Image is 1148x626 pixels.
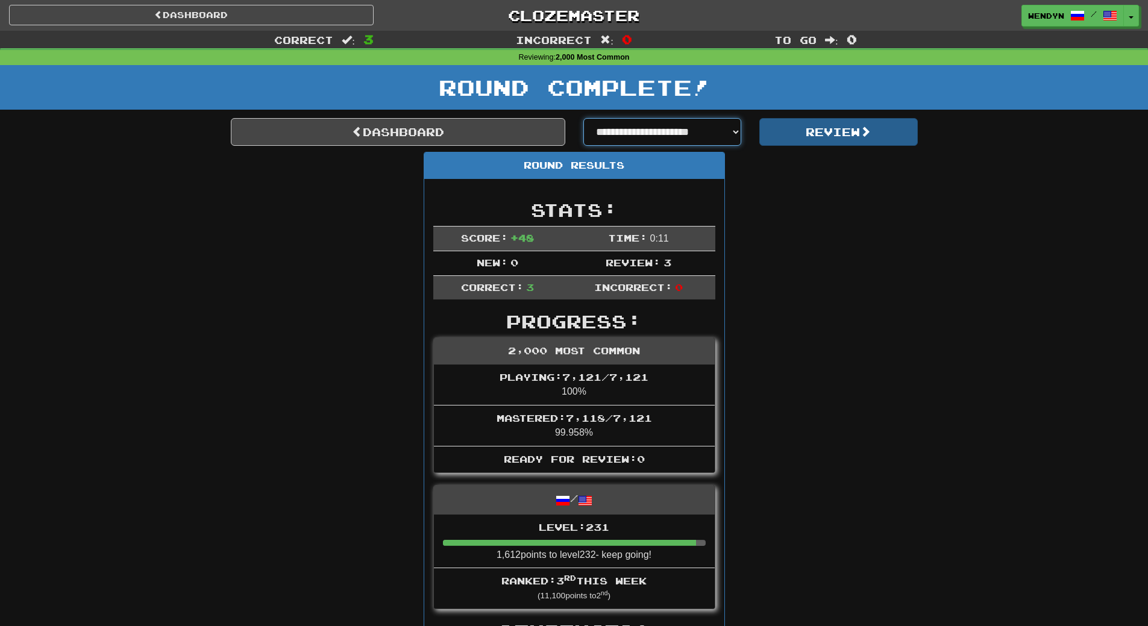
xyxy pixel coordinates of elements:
div: / [434,486,715,514]
h1: Round Complete! [4,75,1144,99]
span: Level: 231 [539,521,609,533]
a: Dashboard [231,118,565,146]
a: WendyN / [1021,5,1124,27]
li: 100% [434,365,715,405]
span: To go [774,34,817,46]
div: 2,000 Most Common [434,338,715,365]
strong: 2,000 Most Common [556,53,629,61]
span: / [1091,10,1097,18]
span: : [342,35,355,45]
span: 0 : 11 [650,233,669,243]
span: 3 [526,281,534,293]
span: : [825,35,838,45]
sup: nd [601,590,607,596]
span: Ranked: 3 this week [501,575,647,586]
span: Time: [608,232,647,243]
h2: Progress: [433,311,715,331]
a: Clozemaster [392,5,756,26]
span: Incorrect: [594,281,673,293]
span: 0 [510,257,518,268]
span: + 48 [510,232,534,243]
span: Mastered: 7,118 / 7,121 [497,412,652,424]
span: 0 [675,281,683,293]
span: Score: [461,232,508,243]
a: Dashboard [9,5,374,25]
li: 1,612 points to level 232 - keep going! [434,515,715,569]
span: : [600,35,613,45]
span: Incorrect [516,34,592,46]
span: 3 [663,257,671,268]
span: 0 [622,32,632,46]
span: 0 [847,32,857,46]
li: 99.958% [434,405,715,446]
button: Review [759,118,918,146]
span: Correct [274,34,333,46]
span: Ready for Review: 0 [504,453,645,465]
h2: Stats: [433,200,715,220]
span: Review: [606,257,660,268]
span: 3 [363,32,374,46]
small: ( 11,100 points to 2 ) [538,591,610,600]
sup: rd [564,574,576,582]
span: Playing: 7,121 / 7,121 [500,371,648,383]
div: Round Results [424,152,724,179]
span: WendyN [1028,10,1064,21]
span: New: [477,257,508,268]
span: Correct: [461,281,524,293]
